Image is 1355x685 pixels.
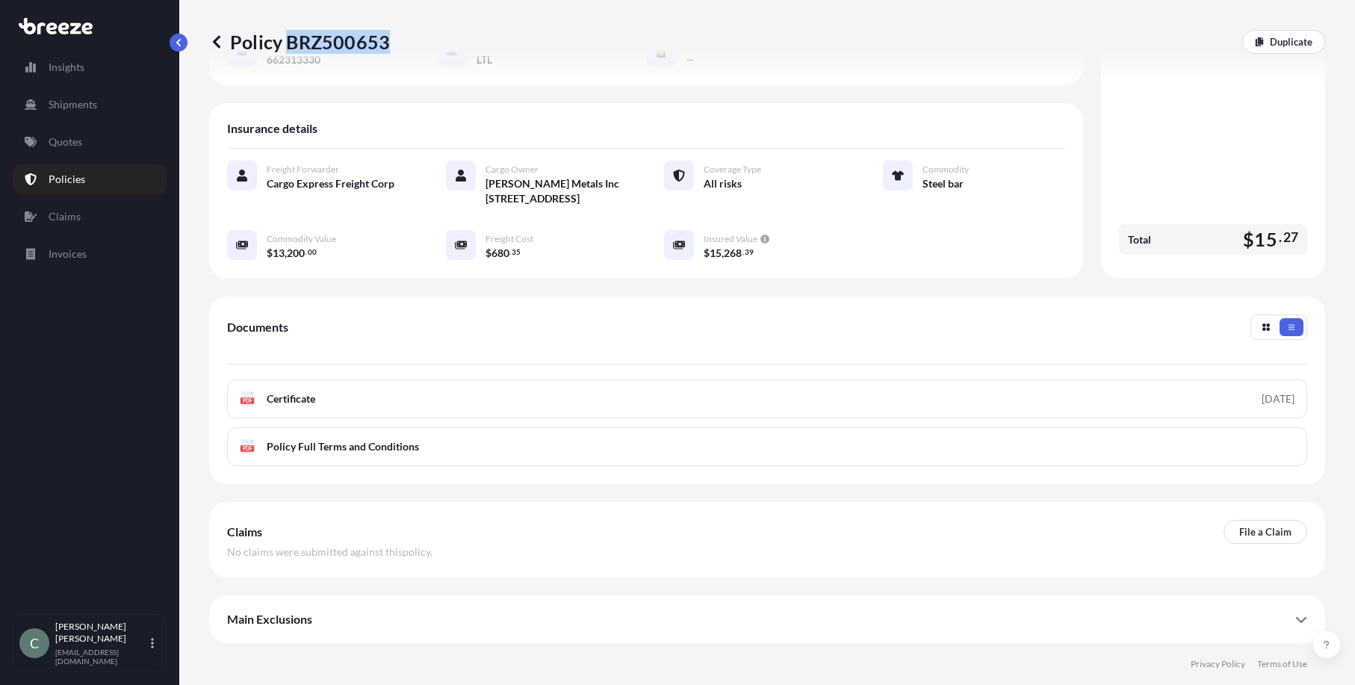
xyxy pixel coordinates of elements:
[486,164,539,176] span: Cargo Owner
[227,545,432,560] span: No claims were submitted against this policy .
[742,249,744,255] span: .
[923,176,964,191] span: Steel bar
[1283,233,1298,242] span: 27
[308,249,317,255] span: 00
[227,379,1307,418] a: PDFCertificate[DATE]
[49,134,82,149] p: Quotes
[1224,520,1307,544] a: File a Claim
[1270,34,1312,49] p: Duplicate
[1254,230,1277,249] span: 15
[227,601,1307,637] div: Main Exclusions
[13,164,167,194] a: Policies
[243,398,252,403] text: PDF
[1279,233,1282,242] span: .
[722,248,724,258] span: ,
[13,202,167,232] a: Claims
[486,176,629,206] span: [PERSON_NAME] Metals Inc [STREET_ADDRESS]
[1257,658,1307,670] a: Terms of Use
[486,233,533,245] span: Freight Cost
[49,172,85,187] p: Policies
[509,249,511,255] span: .
[287,248,305,258] span: 200
[267,233,336,245] span: Commodity Value
[1191,658,1245,670] a: Privacy Policy
[1239,524,1292,539] p: File a Claim
[704,233,757,245] span: Insured Value
[704,176,742,191] span: All risks
[227,427,1307,466] a: PDFPolicy Full Terms and Conditions
[267,391,315,406] span: Certificate
[227,612,312,627] span: Main Exclusions
[1128,232,1151,247] span: Total
[745,249,754,255] span: 39
[704,248,710,258] span: $
[492,248,509,258] span: 680
[1243,230,1254,249] span: $
[512,249,521,255] span: 35
[227,524,262,539] span: Claims
[13,52,167,82] a: Insights
[267,439,419,454] span: Policy Full Terms and Conditions
[13,90,167,120] a: Shipments
[704,164,761,176] span: Coverage Type
[273,248,285,258] span: 13
[1262,391,1294,406] div: [DATE]
[267,164,339,176] span: Freight Forwarder
[243,446,252,451] text: PDF
[306,249,307,255] span: .
[710,248,722,258] span: 15
[13,127,167,157] a: Quotes
[209,30,390,54] p: Policy BRZ500653
[267,248,273,258] span: $
[13,239,167,269] a: Invoices
[30,636,39,651] span: C
[486,248,492,258] span: $
[724,248,742,258] span: 268
[49,60,84,75] p: Insights
[227,320,288,335] span: Documents
[285,248,287,258] span: ,
[55,621,148,645] p: [PERSON_NAME] [PERSON_NAME]
[227,121,317,136] span: Insurance details
[49,209,81,224] p: Claims
[267,176,394,191] span: Cargo Express Freight Corp
[55,648,148,666] p: [EMAIL_ADDRESS][DOMAIN_NAME]
[923,164,969,176] span: Commodity
[1242,30,1325,54] a: Duplicate
[49,247,87,261] p: Invoices
[49,97,97,112] p: Shipments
